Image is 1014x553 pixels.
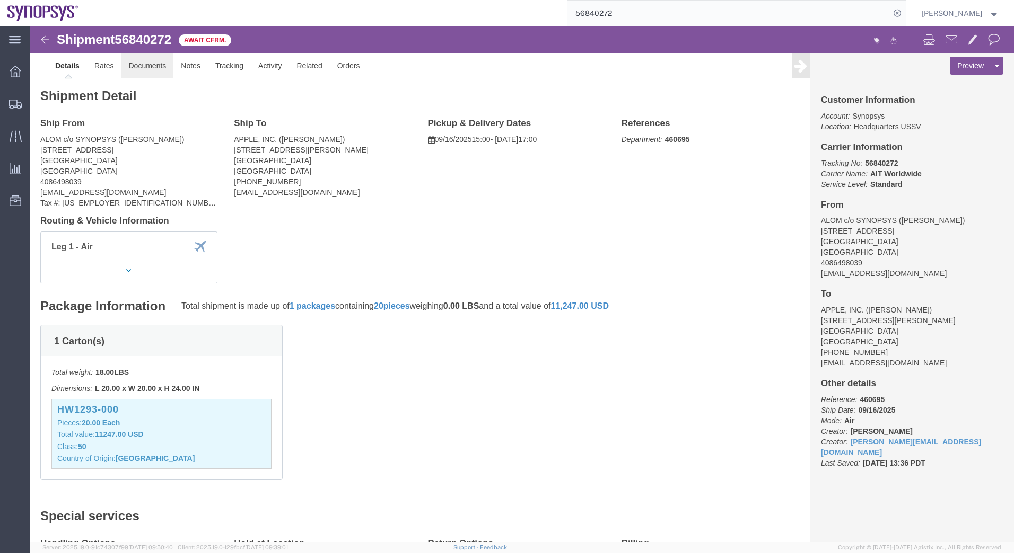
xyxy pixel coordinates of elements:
[838,543,1001,552] span: Copyright © [DATE]-[DATE] Agistix Inc., All Rights Reserved
[245,544,288,550] span: [DATE] 09:39:01
[128,544,173,550] span: [DATE] 09:50:40
[30,26,1014,542] iframe: FS Legacy Container
[453,544,480,550] a: Support
[921,7,1000,20] button: [PERSON_NAME]
[42,544,173,550] span: Server: 2025.19.0-91c74307f99
[922,7,982,19] span: Derek Rasmussen
[567,1,890,26] input: Search for shipment number, reference number
[480,544,507,550] a: Feedback
[178,544,288,550] span: Client: 2025.19.0-129fbcf
[7,5,78,21] img: logo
